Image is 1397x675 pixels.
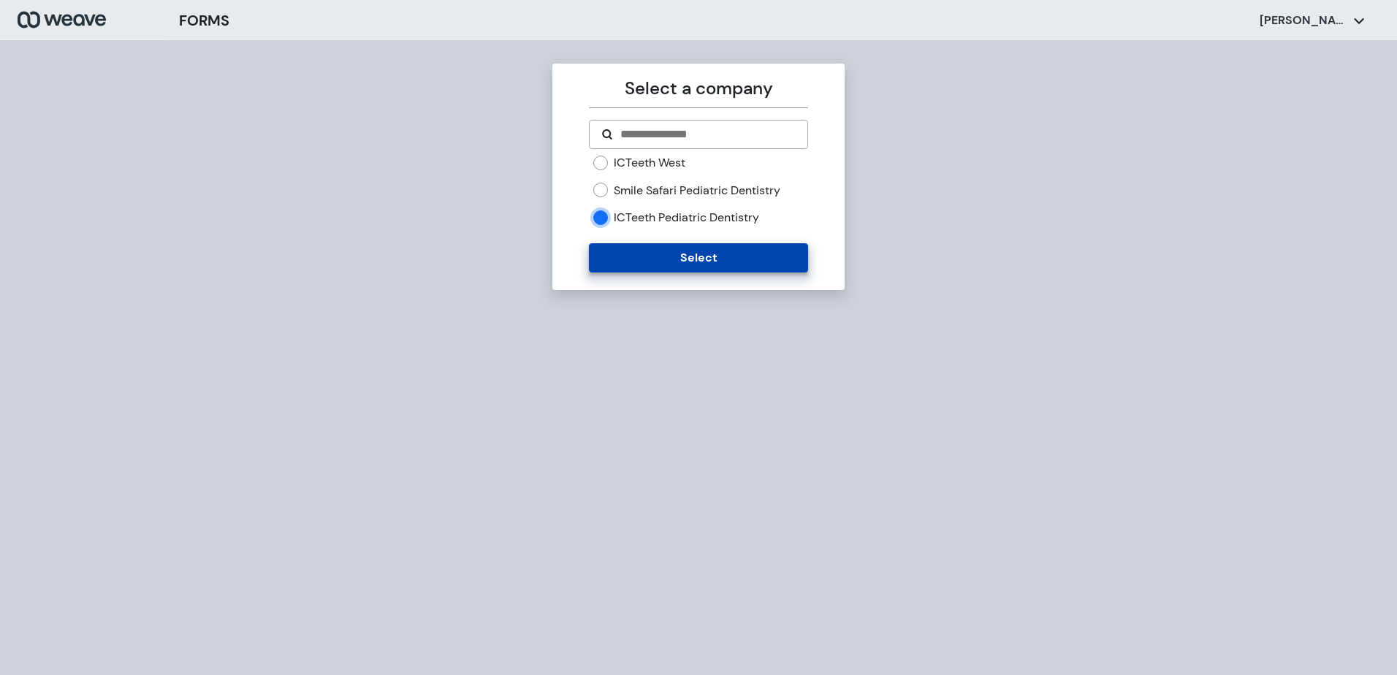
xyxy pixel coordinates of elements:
button: Select [589,243,807,272]
input: Search [619,126,795,143]
p: Select a company [589,75,807,102]
label: ICTeeth Pediatric Dentistry [614,210,759,226]
h3: FORMS [179,9,229,31]
label: Smile Safari Pediatric Dentistry [614,183,780,199]
label: ICTeeth West [614,155,685,171]
p: [PERSON_NAME] [1260,12,1347,28]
